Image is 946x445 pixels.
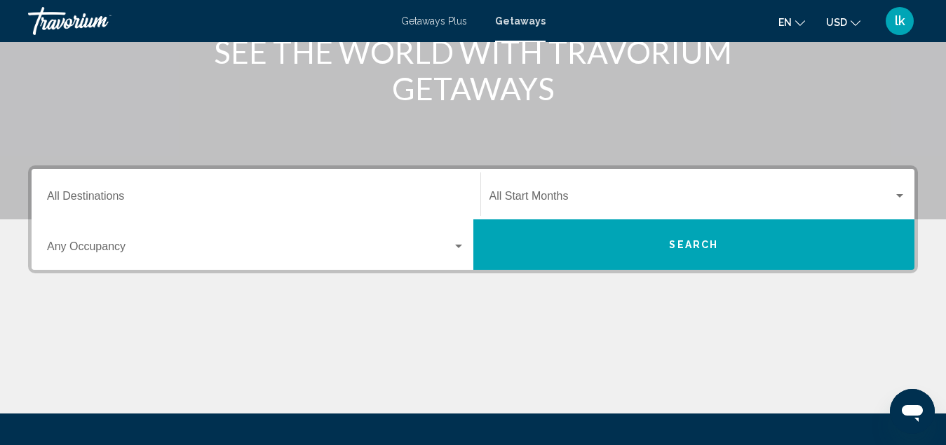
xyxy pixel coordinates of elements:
h1: SEE THE WORLD WITH TRAVORIUM GETAWAYS [210,34,736,107]
div: Search widget [32,169,914,270]
span: Search [669,240,718,251]
span: USD [826,17,847,28]
button: Search [473,219,915,270]
button: Change currency [826,12,860,32]
button: User Menu [881,6,918,36]
iframe: Button to launch messaging window [890,389,935,434]
a: Travorium [28,7,387,35]
button: Change language [778,12,805,32]
a: Getaways Plus [401,15,467,27]
a: Getaways [495,15,546,27]
span: en [778,17,792,28]
span: lk [895,14,905,28]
